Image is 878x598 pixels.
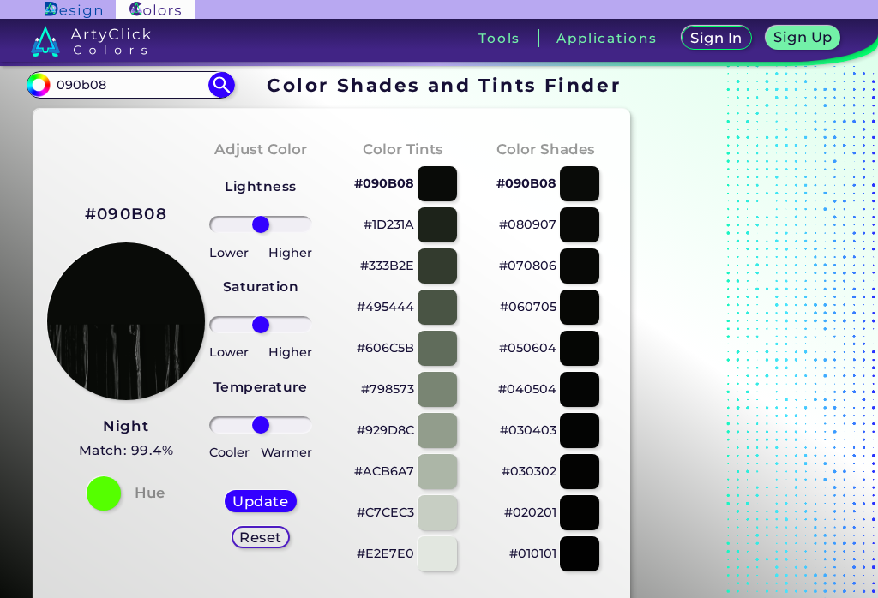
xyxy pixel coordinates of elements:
a: Sign Up [768,27,837,50]
strong: Saturation [223,278,299,295]
p: #050604 [499,338,556,358]
p: #030302 [502,461,556,481]
p: Cooler [209,442,250,463]
img: logo_artyclick_colors_white.svg [31,26,152,57]
h5: Sign In [693,32,740,45]
h3: Applications [556,32,657,45]
strong: Lightness [225,178,296,194]
p: Lower [209,342,249,362]
p: #606C5B [357,338,414,358]
p: #ACB6A7 [354,461,414,481]
h5: Reset [241,530,280,543]
p: #495444 [357,296,414,317]
h4: Color Shades [496,137,595,162]
p: #060705 [500,296,556,317]
h4: Color Tints [363,137,443,162]
p: #040504 [498,379,556,399]
p: Warmer [261,442,312,463]
p: #333B2E [360,255,414,276]
p: #090B08 [496,173,556,194]
h5: Sign Up [776,31,830,44]
h5: Update [235,494,286,507]
p: Lower [209,242,249,263]
p: #929D8C [357,420,414,440]
p: Higher [268,342,312,362]
p: #C7CEC3 [357,502,414,523]
p: #090B08 [354,173,414,194]
input: type color.. [51,73,210,96]
p: #E2E7E0 [357,543,414,564]
p: #798573 [361,379,414,399]
img: ArtyClick Design logo [45,2,102,18]
h4: Adjust Color [214,137,307,162]
p: Higher [268,242,312,263]
a: Night Match: 99.4% [79,414,174,463]
p: #070806 [499,255,556,276]
h4: Hue [135,481,165,505]
h3: Night [79,416,174,437]
img: icon search [208,72,234,98]
img: paint_stamp_2_half.png [47,242,205,400]
p: #080907 [499,214,556,235]
p: #020201 [504,502,556,523]
p: #030403 [500,420,556,440]
a: Sign In [684,27,749,50]
h3: Tools [478,32,520,45]
p: #010101 [509,543,556,564]
p: #1D231A [364,214,414,235]
strong: Temperature [213,379,308,395]
h5: Match: 99.4% [79,440,174,462]
h2: #090B08 [85,203,167,225]
h1: Color Shades and Tints Finder [267,72,621,98]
